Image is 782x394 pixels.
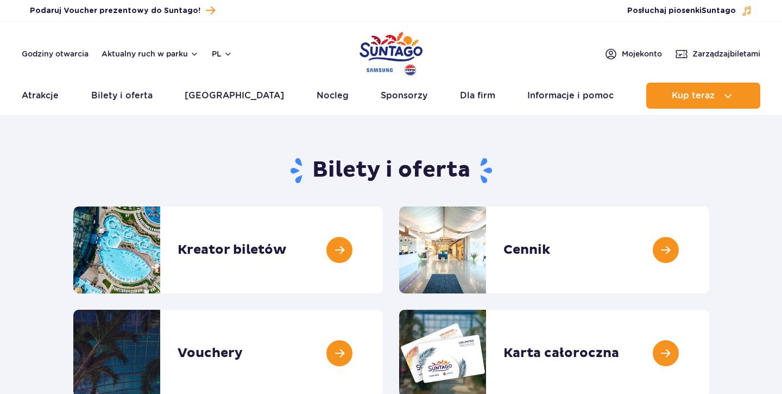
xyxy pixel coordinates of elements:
button: Aktualny ruch w parku [102,49,199,58]
a: [GEOGRAPHIC_DATA] [185,83,284,109]
a: Godziny otwarcia [22,48,89,59]
a: Mojekonto [604,47,662,60]
a: Park of Poland [360,27,422,77]
a: Nocleg [317,83,349,109]
span: Kup teraz [672,91,715,101]
span: Podaruj Voucher prezentowy do Suntago! [30,5,200,16]
a: Bilety i oferta [91,83,153,109]
span: Suntago [702,7,736,15]
button: pl [212,48,232,59]
h1: Bilety i oferta [73,157,709,185]
span: Zarządzaj biletami [692,48,760,59]
span: Moje konto [622,48,662,59]
a: Informacje i pomoc [527,83,614,109]
button: Posłuchaj piosenkiSuntago [627,5,752,16]
a: Atrakcje [22,83,59,109]
span: Posłuchaj piosenki [627,5,736,16]
a: Zarządzajbiletami [675,47,760,60]
a: Podaruj Voucher prezentowy do Suntago! [30,3,215,18]
a: Dla firm [460,83,495,109]
button: Kup teraz [646,83,760,109]
a: Sponsorzy [381,83,427,109]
